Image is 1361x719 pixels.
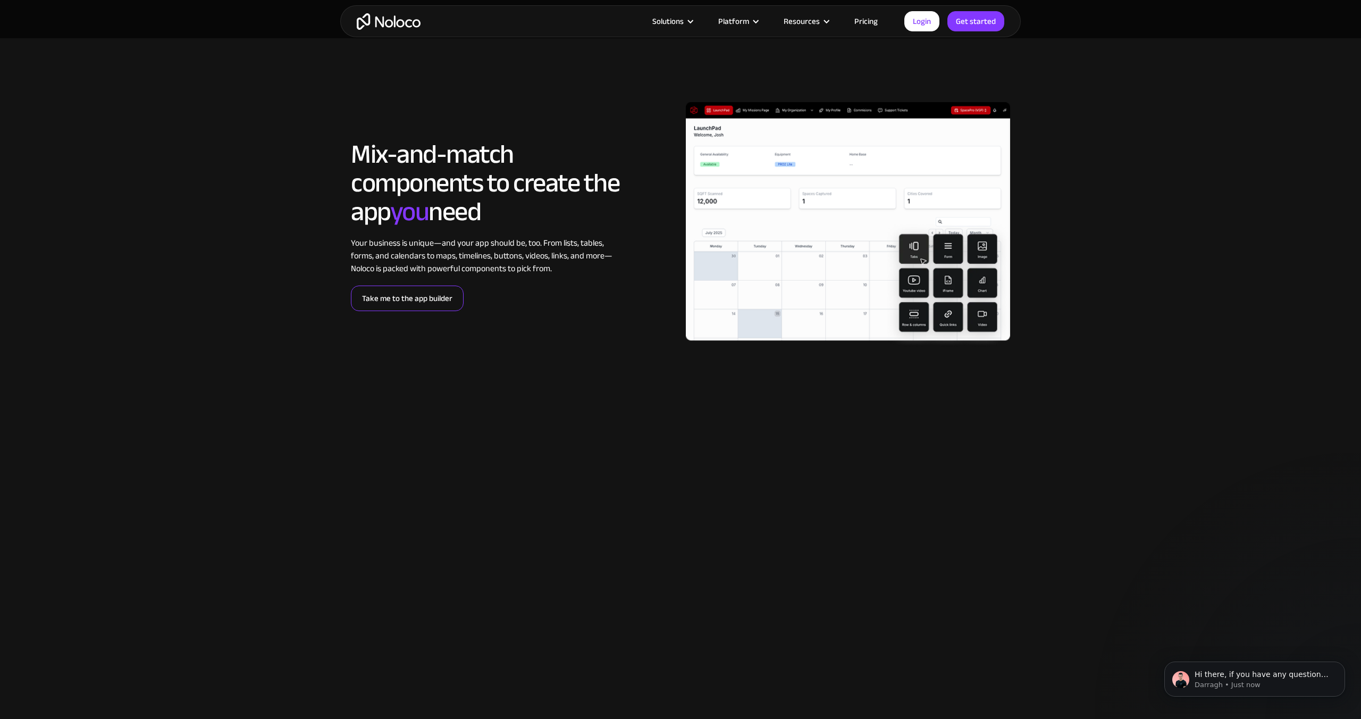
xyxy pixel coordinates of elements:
div: Your business is unique—and your app should be, too. From lists, tables, forms, and calendars to ... [351,237,619,275]
a: Take me to the app builder [351,286,464,311]
span: you [390,187,429,237]
div: Platform [718,14,749,28]
div: Platform [705,14,770,28]
div: Resources [784,14,820,28]
h2: Mix-and-match components to create the app need [351,140,619,226]
a: Login [904,11,939,31]
a: Pricing [841,14,891,28]
iframe: Intercom notifications message [1148,639,1361,714]
div: Solutions [652,14,684,28]
a: home [357,13,421,30]
a: Get started [947,11,1004,31]
div: Solutions [639,14,705,28]
div: Resources [770,14,841,28]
